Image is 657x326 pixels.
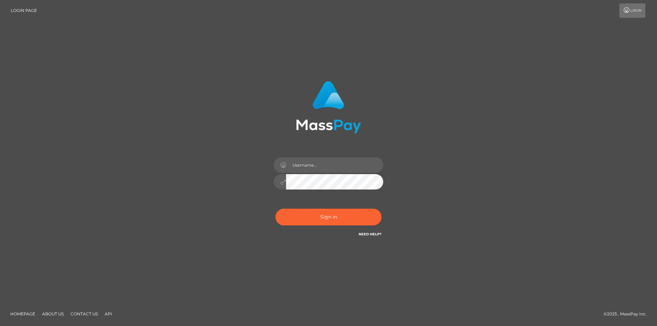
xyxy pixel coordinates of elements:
a: Homepage [8,309,38,319]
a: Login Page [11,3,37,18]
a: API [102,309,115,319]
a: About Us [39,309,66,319]
a: Need Help? [359,232,382,236]
img: MassPay Login [296,81,361,133]
a: Contact Us [68,309,101,319]
a: Login [619,3,645,18]
input: Username... [286,157,383,173]
button: Sign in [275,209,382,225]
div: © 2025 , MassPay Inc. [604,310,652,318]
